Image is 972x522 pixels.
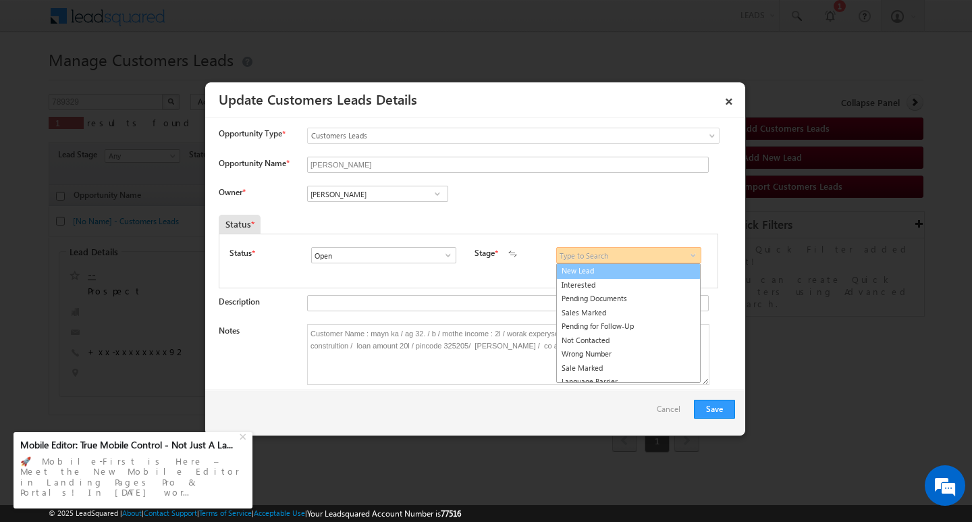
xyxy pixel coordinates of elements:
label: Stage [475,247,495,259]
a: Terms of Service [199,508,252,517]
a: Not Contacted [557,334,700,348]
a: Wrong Number [557,347,700,361]
div: Minimize live chat window [221,7,254,39]
button: Save [694,400,735,419]
textarea: Type your message and hit 'Enter' [18,125,246,404]
em: Start Chat [184,416,245,434]
span: Customers Leads [308,130,664,142]
input: Type to Search [307,186,448,202]
a: Cancel [657,400,687,425]
img: d_60004797649_company_0_60004797649 [23,71,57,88]
label: Owner [219,187,245,197]
a: Customers Leads [307,128,720,144]
a: Language Barrier [557,375,700,389]
a: Contact Support [144,508,197,517]
a: Pending for Follow-Up [557,319,700,334]
a: Pending Documents [557,292,700,306]
a: Acceptable Use [254,508,305,517]
input: Type to Search [556,247,701,263]
span: © 2025 LeadSquared | | | | | [49,507,461,520]
div: + [236,427,252,444]
div: Status [219,215,261,234]
label: Opportunity Name [219,158,289,168]
div: 🚀 Mobile-First is Here – Meet the New Mobile Editor in Landing Pages Pro & Portals! In [DATE] wor... [20,452,246,502]
a: Show All Items [436,249,453,262]
input: Type to Search [311,247,456,263]
a: Update Customers Leads Details [219,89,417,108]
a: New Lead [556,263,701,279]
span: Your Leadsquared Account Number is [307,508,461,519]
a: Sales Marked [557,306,700,320]
a: × [718,87,740,111]
a: About [122,508,142,517]
span: 77516 [441,508,461,519]
a: Sale Marked [557,361,700,375]
div: Mobile Editor: True Mobile Control - Not Just A La... [20,439,238,451]
label: Notes [219,325,240,336]
a: Interested [557,278,700,292]
label: Status [230,247,252,259]
label: Description [219,296,260,307]
a: Show All Items [429,187,446,201]
span: Opportunity Type [219,128,282,140]
a: Show All Items [681,249,698,262]
div: Chat with us now [70,71,227,88]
